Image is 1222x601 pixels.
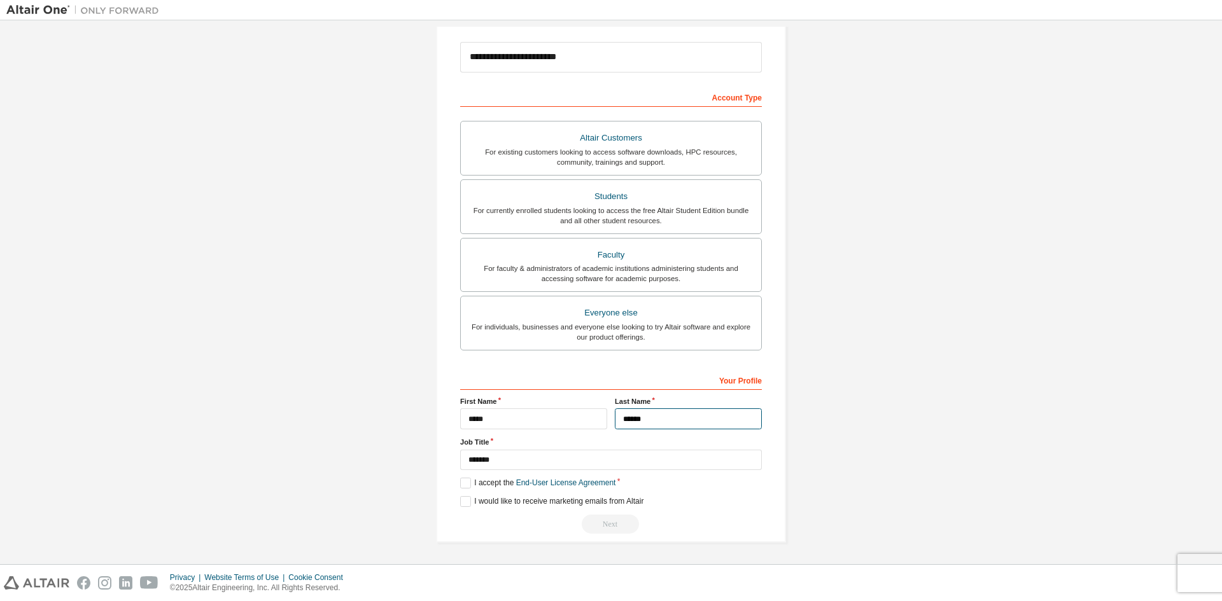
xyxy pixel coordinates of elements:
div: For individuals, businesses and everyone else looking to try Altair software and explore our prod... [468,322,754,342]
div: Website Terms of Use [204,572,288,583]
img: instagram.svg [98,576,111,590]
label: Job Title [460,437,762,447]
label: I accept the [460,478,615,488]
label: I would like to receive marketing emails from Altair [460,496,643,507]
div: For faculty & administrators of academic institutions administering students and accessing softwa... [468,263,754,284]
div: For existing customers looking to access software downloads, HPC resources, community, trainings ... [468,147,754,167]
img: altair_logo.svg [4,576,69,590]
a: End-User License Agreement [516,478,616,487]
p: © 2025 Altair Engineering, Inc. All Rights Reserved. [170,583,351,593]
label: Last Name [615,396,762,406]
div: Your Profile [460,370,762,390]
div: Altair Customers [468,129,754,147]
div: Everyone else [468,304,754,322]
img: Altair One [6,4,165,17]
img: youtube.svg [140,576,158,590]
img: facebook.svg [77,576,90,590]
div: Cookie Consent [288,572,350,583]
img: linkedin.svg [119,576,132,590]
div: Account Type [460,86,762,107]
div: Students [468,188,754,205]
div: Privacy [170,572,204,583]
div: Faculty [468,246,754,264]
label: First Name [460,396,607,406]
div: For currently enrolled students looking to access the free Altair Student Edition bundle and all ... [468,205,754,226]
div: Select your account type to continue [460,515,762,534]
